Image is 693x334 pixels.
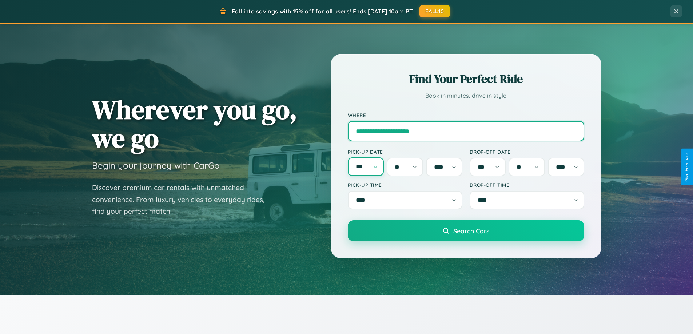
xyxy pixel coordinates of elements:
[470,182,584,188] label: Drop-off Time
[348,90,584,101] p: Book in minutes, drive in style
[348,220,584,241] button: Search Cars
[92,95,297,153] h1: Wherever you go, we go
[232,8,414,15] span: Fall into savings with 15% off for all users! Ends [DATE] 10am PT.
[92,182,274,217] p: Discover premium car rentals with unmatched convenience. From luxury vehicles to everyday rides, ...
[684,152,689,182] div: Give Feedback
[348,112,584,118] label: Where
[348,149,462,155] label: Pick-up Date
[348,182,462,188] label: Pick-up Time
[419,5,450,17] button: FALL15
[92,160,220,171] h3: Begin your journey with CarGo
[453,227,489,235] span: Search Cars
[348,71,584,87] h2: Find Your Perfect Ride
[470,149,584,155] label: Drop-off Date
